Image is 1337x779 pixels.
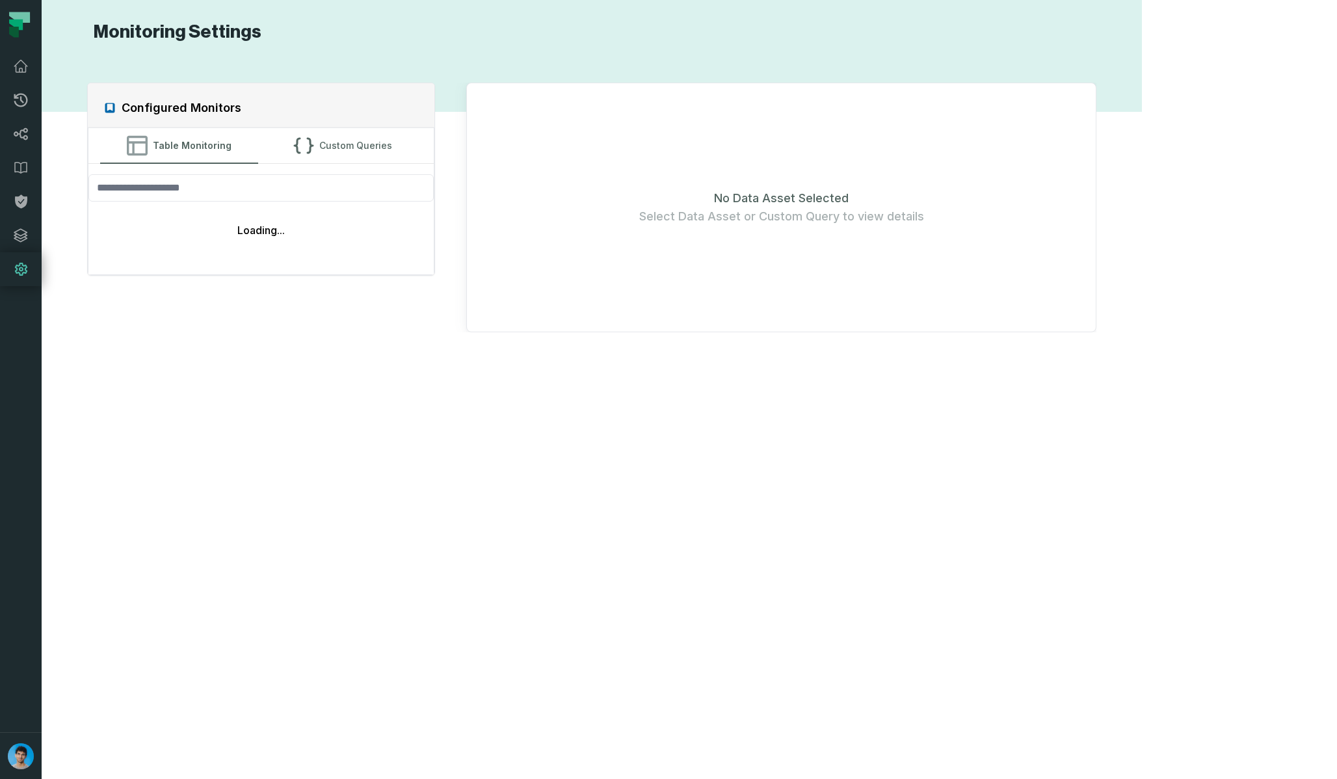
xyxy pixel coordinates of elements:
[8,743,34,769] img: avatar of Omri Ildis
[639,207,924,226] span: Select Data Asset or Custom Query to view details
[100,128,259,163] button: Table Monitoring
[263,128,422,163] button: Custom Queries
[87,21,261,44] h1: Monitoring Settings
[88,212,434,248] div: Loading...
[122,99,241,117] h2: Configured Monitors
[714,189,849,207] span: No Data Asset Selected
